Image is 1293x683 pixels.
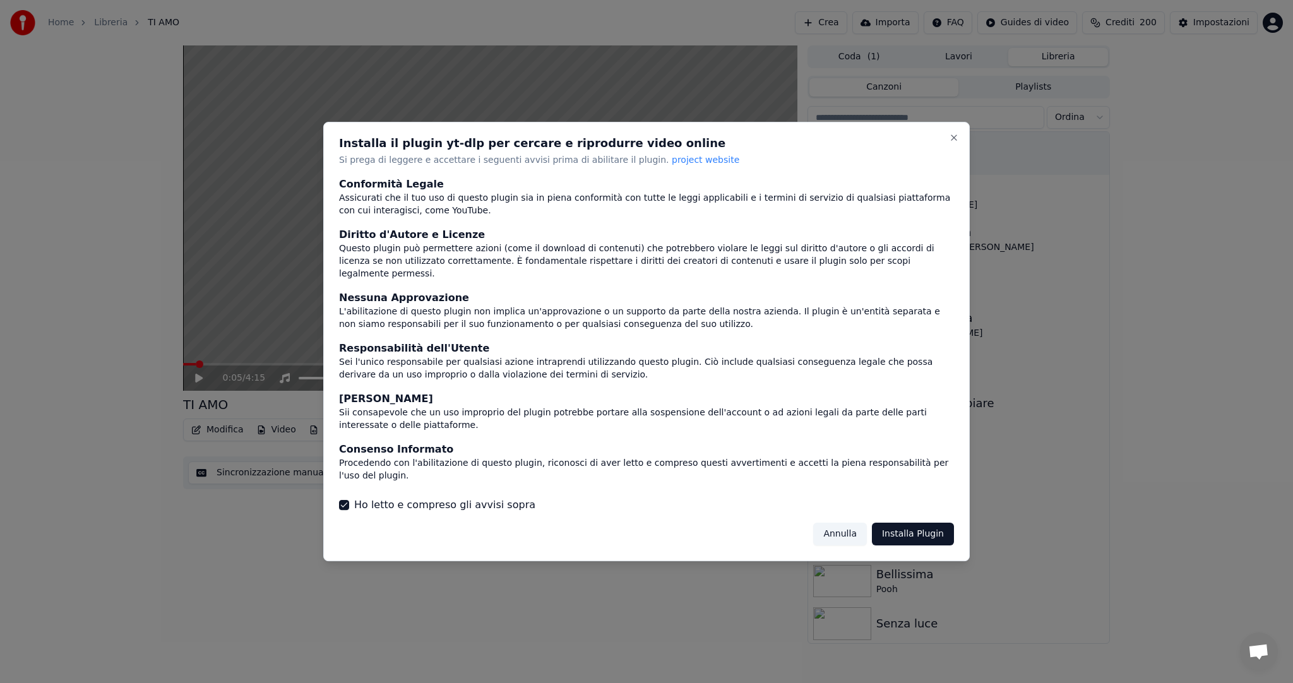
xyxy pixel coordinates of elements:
[354,497,535,513] label: Ho letto e compreso gli avvisi sopra
[339,154,954,167] p: Si prega di leggere e accettare i seguenti avvisi prima di abilitare il plugin.
[813,523,867,545] button: Annulla
[339,290,954,306] div: Nessuna Approvazione
[339,242,954,280] div: Questo plugin può permettere azioni (come il download di contenuti) che potrebbero violare le leg...
[672,155,739,165] span: project website
[339,227,954,242] div: Diritto d'Autore e Licenze
[339,192,954,217] div: Assicurati che il tuo uso di questo plugin sia in piena conformità con tutte le leggi applicabili...
[339,391,954,407] div: [PERSON_NAME]
[872,523,954,545] button: Installa Plugin
[339,457,954,482] div: Procedendo con l'abilitazione di questo plugin, riconosci di aver letto e compreso questi avverti...
[339,341,954,356] div: Responsabilità dell'Utente
[339,177,954,192] div: Conformità Legale
[339,407,954,432] div: Sii consapevole che un uso improprio del plugin potrebbe portare alla sospensione dell'account o ...
[339,442,954,457] div: Consenso Informato
[339,356,954,381] div: Sei l'unico responsabile per qualsiasi azione intraprendi utilizzando questo plugin. Ciò include ...
[339,306,954,331] div: L'abilitazione di questo plugin non implica un'approvazione o un supporto da parte della nostra a...
[339,138,954,149] h2: Installa il plugin yt-dlp per cercare e riprodurre video online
